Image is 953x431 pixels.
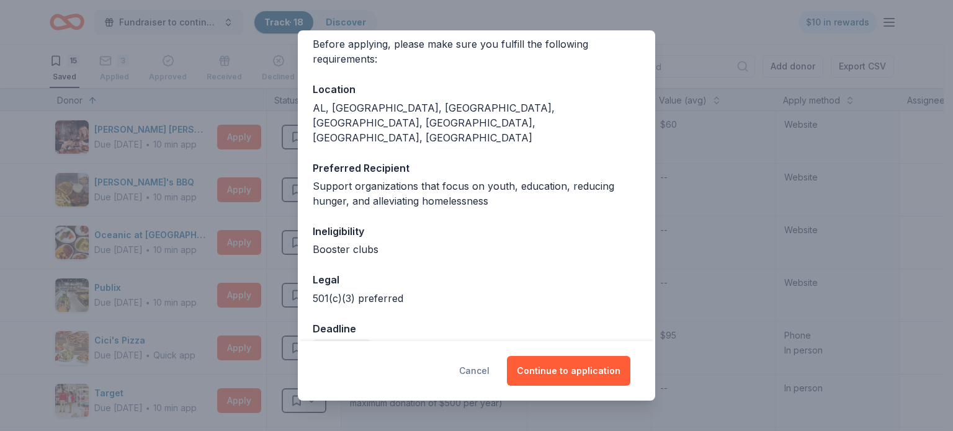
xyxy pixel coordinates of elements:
div: Before applying, please make sure you fulfill the following requirements: [313,37,640,66]
button: Cancel [459,356,490,386]
div: Preferred Recipient [313,160,640,176]
button: Continue to application [507,356,630,386]
div: Ineligibility [313,223,640,239]
div: Booster clubs [313,242,640,257]
div: Support organizations that focus on youth, education, reducing hunger, and alleviating homelessness [313,179,640,208]
div: AL, [GEOGRAPHIC_DATA], [GEOGRAPHIC_DATA], [GEOGRAPHIC_DATA], [GEOGRAPHIC_DATA], [GEOGRAPHIC_DATA]... [313,100,640,145]
div: 501(c)(3) preferred [313,291,640,306]
div: Location [313,81,640,97]
div: Deadline [313,321,640,337]
div: Legal [313,272,640,288]
div: Due [DATE] [313,339,370,357]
